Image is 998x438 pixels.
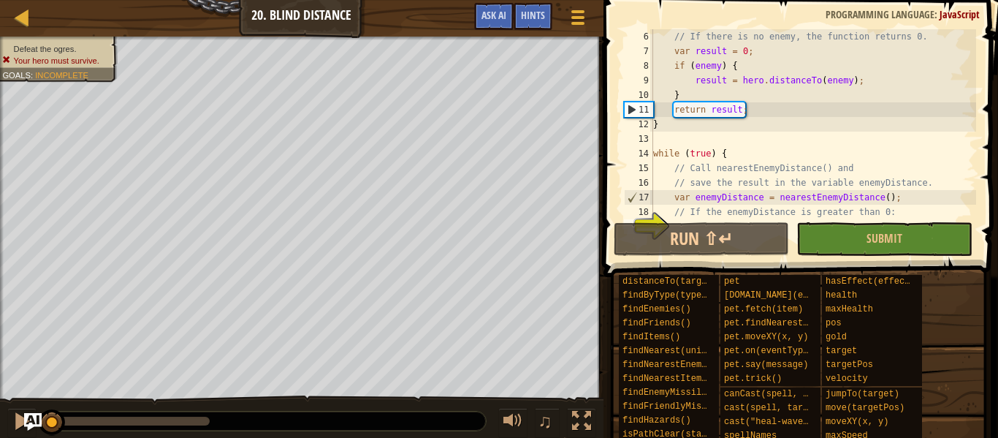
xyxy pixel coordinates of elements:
span: : [934,7,940,21]
span: maxHealth [826,304,873,314]
span: cast("heal-wave") [724,417,813,427]
button: Ask AI [474,3,514,30]
span: Goals [2,70,31,80]
div: 7 [624,44,653,58]
span: cast(spell, target) [724,403,824,413]
div: 19 [624,219,653,234]
div: 11 [625,102,653,117]
span: findHazards() [622,415,691,426]
button: Toggle fullscreen [567,408,596,438]
span: : [31,70,35,80]
button: ♫ [535,408,560,438]
span: move(targetPos) [826,403,904,413]
div: 15 [624,161,653,175]
span: jumpTo(target) [826,389,899,399]
div: 16 [624,175,653,190]
span: pet.say(message) [724,360,808,370]
li: Your hero must survive. [2,55,109,67]
div: 12 [624,117,653,132]
span: Programming language [826,7,934,21]
span: findByType(type, units) [622,290,744,301]
span: pet.fetch(item) [724,304,803,314]
span: Incomplete [35,70,88,80]
li: Defeat the ogres. [2,43,109,55]
span: findItems() [622,332,680,342]
span: Hints [521,8,545,22]
button: Ask AI [24,413,42,431]
span: pos [826,318,842,328]
span: findEnemyMissiles() [622,388,723,398]
div: 6 [624,29,653,44]
span: findFriends() [622,318,691,328]
span: moveXY(x, y) [826,417,888,427]
span: ♫ [538,410,552,432]
span: findNearestItem() [622,374,712,384]
span: pet [724,276,740,287]
button: Run ⇧↵ [614,222,789,256]
div: 18 [624,205,653,219]
span: findNearest(units) [622,346,717,356]
span: targetPos [826,360,873,370]
span: findFriendlyMissiles() [622,401,738,412]
span: Defeat the ogres. [14,44,77,53]
span: canCast(spell, target) [724,389,839,399]
span: pet.findNearestByType(type) [724,318,866,328]
div: 9 [624,73,653,88]
div: 10 [624,88,653,102]
div: 8 [624,58,653,73]
span: distanceTo(target) [622,276,717,287]
span: health [826,290,857,301]
button: Ctrl + P: Pause [7,408,37,438]
span: target [826,346,857,356]
span: Ask AI [481,8,506,22]
span: JavaScript [940,7,980,21]
span: [DOMAIN_NAME](enemy) [724,290,829,301]
span: findNearestEnemy() [622,360,717,370]
span: hasEffect(effect) [826,276,915,287]
button: Show game menu [560,3,596,37]
span: pet.on(eventType, handler) [724,346,861,356]
span: pet.moveXY(x, y) [724,332,808,342]
div: 17 [625,190,653,205]
div: 13 [624,132,653,146]
span: Your hero must survive. [14,56,99,65]
button: Adjust volume [498,408,527,438]
span: velocity [826,374,868,384]
span: gold [826,332,847,342]
span: pet.trick() [724,374,782,384]
span: Submit [866,230,902,246]
div: 14 [624,146,653,161]
span: findEnemies() [622,304,691,314]
button: Submit [796,222,972,256]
